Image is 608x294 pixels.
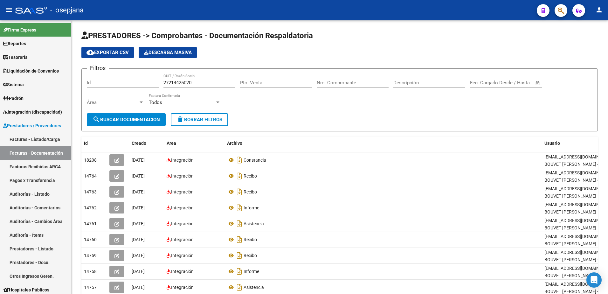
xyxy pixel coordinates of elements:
span: Tesorería [3,54,28,61]
span: 14764 [84,173,97,178]
mat-icon: delete [176,115,184,123]
span: Integración [171,221,194,226]
i: Descargar documento [235,203,244,213]
i: Descargar documento [235,155,244,165]
app-download-masive: Descarga masiva de comprobantes (adjuntos) [139,47,197,58]
span: 14758 [84,269,97,274]
span: Constancia [244,157,266,163]
span: Integración [171,253,194,258]
span: Recibo [244,253,257,258]
span: Area [167,141,176,146]
span: Liquidación de Convenios [3,67,59,74]
mat-icon: person [595,6,603,14]
span: Área [87,100,138,105]
span: - osepjana [50,3,84,17]
span: Recibo [244,237,257,242]
span: PRESTADORES -> Comprobantes - Documentación Respaldatoria [81,31,313,40]
i: Descargar documento [235,171,244,181]
button: Borrar Filtros [171,113,228,126]
span: Integración [171,157,194,163]
span: Informe [244,205,259,210]
button: Descarga Masiva [139,47,197,58]
span: 14760 [84,237,97,242]
span: 14759 [84,253,97,258]
span: Asistencia [244,221,264,226]
span: [DATE] [132,285,145,290]
span: [DATE] [132,237,145,242]
span: Integración [171,285,194,290]
datatable-header-cell: Area [164,136,225,150]
span: Descarga Masiva [144,50,192,55]
span: 18208 [84,157,97,163]
h3: Filtros [87,64,109,73]
span: Exportar CSV [86,50,129,55]
span: Todos [149,100,162,105]
span: Recibo [244,189,257,194]
i: Descargar documento [235,266,244,276]
span: Firma Express [3,26,36,33]
input: End date [496,80,527,86]
mat-icon: search [93,115,100,123]
datatable-header-cell: Creado [129,136,164,150]
button: Open calendar [534,80,542,87]
span: [DATE] [132,157,145,163]
span: Padrón [3,95,24,102]
i: Descargar documento [235,282,244,292]
span: 14762 [84,205,97,210]
mat-icon: menu [5,6,13,14]
span: Integración [171,237,194,242]
span: 14763 [84,189,97,194]
span: Integración (discapacidad) [3,108,62,115]
span: Recibo [244,173,257,178]
span: [DATE] [132,189,145,194]
span: [DATE] [132,221,145,226]
i: Descargar documento [235,219,244,229]
span: Usuario [544,141,560,146]
button: Exportar CSV [81,47,134,58]
span: Reportes [3,40,26,47]
span: Archivo [227,141,242,146]
mat-icon: cloud_download [86,48,94,56]
span: Creado [132,141,146,146]
span: [DATE] [132,173,145,178]
datatable-header-cell: Archivo [225,136,542,150]
datatable-header-cell: Id [81,136,107,150]
span: [DATE] [132,253,145,258]
span: 14757 [84,285,97,290]
span: Asistencia [244,285,264,290]
span: Hospitales Públicos [3,286,49,293]
span: Id [84,141,88,146]
span: Integración [171,189,194,194]
span: Informe [244,269,259,274]
i: Descargar documento [235,187,244,197]
span: 14761 [84,221,97,226]
i: Descargar documento [235,234,244,245]
button: Buscar Documentacion [87,113,166,126]
span: Integración [171,269,194,274]
span: Sistema [3,81,24,88]
i: Descargar documento [235,250,244,261]
span: Buscar Documentacion [93,117,160,122]
input: Start date [470,80,491,86]
span: Integración [171,173,194,178]
span: Prestadores / Proveedores [3,122,61,129]
div: Open Intercom Messenger [586,272,602,288]
span: [DATE] [132,205,145,210]
span: Borrar Filtros [176,117,222,122]
span: [DATE] [132,269,145,274]
span: Integración [171,205,194,210]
